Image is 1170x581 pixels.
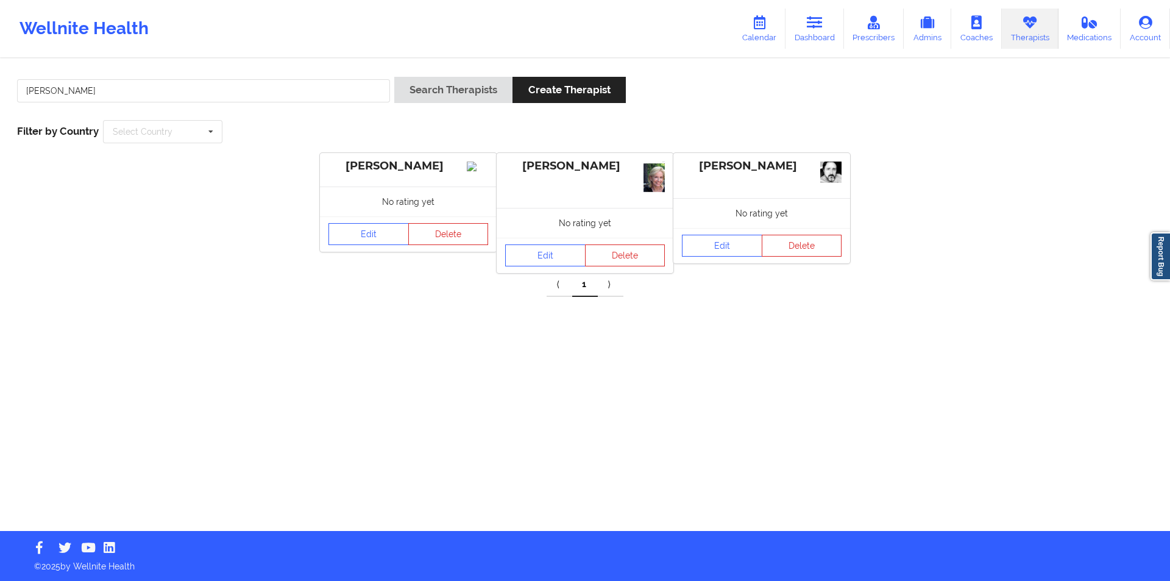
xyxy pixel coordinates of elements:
a: Coaches [951,9,1002,49]
div: Pagination Navigation [547,273,623,297]
div: No rating yet [673,198,850,228]
div: [PERSON_NAME] [328,159,488,173]
img: Image%2Fplaceholer-image.png [467,162,488,171]
img: 20852637-eadf-4b33-9282-ede6bcfc5592_scan0003_edited.jpg [643,162,665,193]
a: 1 [572,273,598,297]
input: Search Keywords [17,79,390,102]
a: Previous item [547,273,572,297]
a: Account [1121,9,1170,49]
span: Filter by Country [17,125,99,137]
a: Next item [598,273,623,297]
a: Edit [505,244,586,266]
button: Delete [762,235,842,257]
div: [PERSON_NAME] [682,159,842,173]
button: Create Therapist [512,77,625,103]
a: Dashboard [785,9,844,49]
button: Delete [585,244,665,266]
div: No rating yet [497,208,673,238]
div: Select Country [113,127,172,136]
img: 2606e162-53da-457a-a3d3-478da3079c29_1000000480.jpg [820,162,842,183]
div: No rating yet [320,187,497,216]
button: Delete [408,223,489,245]
a: Medications [1058,9,1121,49]
a: Edit [682,235,762,257]
a: Calendar [733,9,785,49]
p: © 2025 by Wellnite Health [26,552,1144,572]
div: [PERSON_NAME] [505,159,665,173]
a: Prescribers [844,9,904,49]
a: Therapists [1002,9,1058,49]
a: Report Bug [1150,232,1170,280]
a: Edit [328,223,409,245]
a: Admins [904,9,951,49]
button: Search Therapists [394,77,512,103]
